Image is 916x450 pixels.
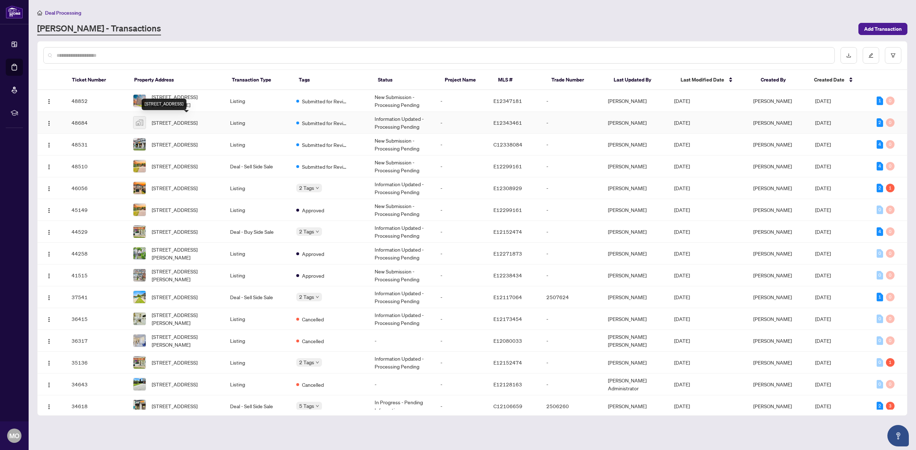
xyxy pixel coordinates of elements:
[886,249,895,258] div: 0
[66,221,127,243] td: 44529
[66,199,127,221] td: 45149
[602,155,668,177] td: [PERSON_NAME]
[753,141,792,148] span: [PERSON_NAME]
[493,141,522,148] span: C12338084
[602,264,668,286] td: [PERSON_NAME]
[493,250,522,257] span: E12271873
[46,360,52,366] img: Logo
[369,330,435,352] td: -
[369,90,435,112] td: New Submission - Processing Pending
[316,404,319,408] span: down
[886,336,895,345] div: 0
[133,291,146,303] img: thumbnail-img
[863,47,879,64] button: edit
[435,221,488,243] td: -
[541,155,602,177] td: -
[128,70,226,90] th: Property Address
[602,134,668,155] td: [PERSON_NAME]
[602,374,668,395] td: [PERSON_NAME] Administrator
[152,246,219,261] span: [STREET_ADDRESS][PERSON_NAME]
[815,98,831,104] span: [DATE]
[299,227,314,236] span: 2 Tags
[224,112,291,134] td: Listing
[369,308,435,330] td: Information Updated - Processing Pending
[43,291,55,303] button: Logo
[815,185,831,191] span: [DATE]
[66,352,127,374] td: 35136
[841,47,857,64] button: download
[753,359,792,366] span: [PERSON_NAME]
[541,199,602,221] td: -
[224,134,291,155] td: Listing
[541,112,602,134] td: -
[868,53,873,58] span: edit
[46,164,52,170] img: Logo
[43,269,55,281] button: Logo
[46,404,52,410] img: Logo
[814,76,844,84] span: Created Date
[674,163,690,169] span: [DATE]
[43,139,55,150] button: Logo
[877,271,883,280] div: 0
[46,338,52,344] img: Logo
[887,425,909,446] button: Open asap
[46,229,52,235] img: Logo
[815,119,831,126] span: [DATE]
[753,163,792,169] span: [PERSON_NAME]
[43,357,55,368] button: Logo
[435,352,488,374] td: -
[602,330,668,352] td: [PERSON_NAME] [PERSON_NAME]
[846,53,851,58] span: download
[43,248,55,259] button: Logo
[43,95,55,107] button: Logo
[142,99,186,110] div: [STREET_ADDRESS]
[66,243,127,264] td: 44258
[369,374,435,395] td: -
[815,403,831,409] span: [DATE]
[43,226,55,237] button: Logo
[602,177,668,199] td: [PERSON_NAME]
[46,120,52,126] img: Logo
[302,250,324,258] span: Approved
[133,117,146,129] img: thumbnail-img
[808,70,871,90] th: Created Date
[435,134,488,155] td: -
[302,381,324,389] span: Cancelled
[369,395,435,417] td: In Progress - Pending Information
[753,228,792,235] span: [PERSON_NAME]
[66,155,127,177] td: 48510
[681,76,724,84] span: Last Modified Date
[493,337,522,344] span: E12080033
[541,264,602,286] td: -
[439,70,492,90] th: Project Name
[152,162,198,170] span: [STREET_ADDRESS]
[541,221,602,243] td: -
[891,53,896,58] span: filter
[602,112,668,134] td: [PERSON_NAME]
[152,311,219,327] span: [STREET_ADDRESS][PERSON_NAME]
[46,382,52,388] img: Logo
[133,138,146,150] img: thumbnail-img
[753,272,792,278] span: [PERSON_NAME]
[46,208,52,213] img: Logo
[66,177,127,199] td: 46056
[152,267,219,283] span: [STREET_ADDRESS][PERSON_NAME]
[37,23,161,35] a: [PERSON_NAME] - Transactions
[541,330,602,352] td: -
[602,221,668,243] td: [PERSON_NAME]
[602,243,668,264] td: [PERSON_NAME]
[43,335,55,346] button: Logo
[815,359,831,366] span: [DATE]
[43,204,55,216] button: Logo
[133,313,146,325] img: thumbnail-img
[316,186,319,190] span: down
[46,186,52,192] img: Logo
[541,134,602,155] td: -
[435,155,488,177] td: -
[493,272,522,278] span: E12238434
[541,243,602,264] td: -
[133,378,146,390] img: thumbnail-img
[66,286,127,308] td: 37541
[224,264,291,286] td: Listing
[302,97,349,105] span: Submitted for Review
